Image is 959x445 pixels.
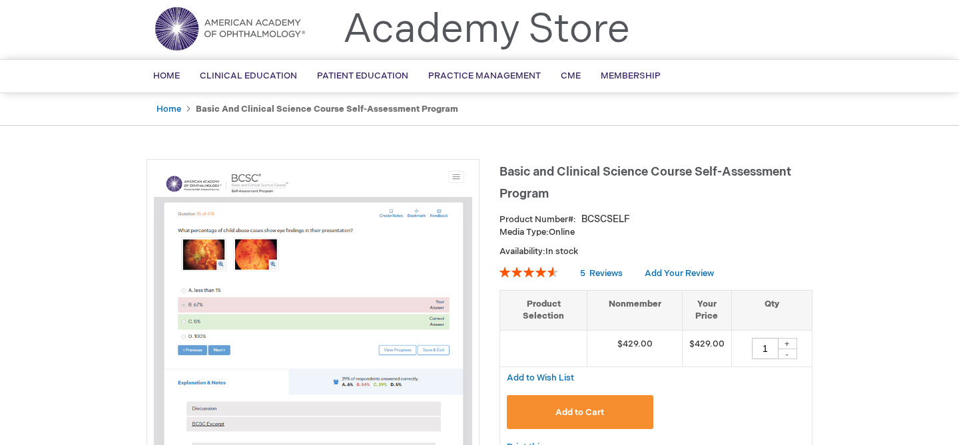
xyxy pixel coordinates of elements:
[580,268,625,279] a: 5 Reviews
[545,246,578,257] span: In stock
[499,214,576,225] strong: Product Number
[507,372,574,383] a: Add to Wish List
[777,338,797,349] div: +
[682,290,731,330] th: Your Price
[500,290,587,330] th: Product Selection
[731,290,812,330] th: Qty
[645,268,714,279] a: Add Your Review
[777,349,797,359] div: -
[601,71,661,81] span: Membership
[499,165,791,201] span: Basic and Clinical Science Course Self-Assessment Program
[561,71,581,81] span: CME
[499,267,558,277] div: 92%
[343,6,630,54] a: Academy Store
[581,213,630,226] div: BCSCSELF
[153,71,180,81] span: Home
[507,372,574,383] span: Add to Wish List
[589,268,623,279] span: Reviews
[580,268,585,279] span: 5
[682,330,731,367] td: $429.00
[196,104,458,114] strong: Basic and Clinical Science Course Self-Assessment Program
[317,71,408,81] span: Patient Education
[499,227,549,237] strong: Media Type:
[587,330,683,367] td: $429.00
[752,338,779,359] input: Qty
[428,71,541,81] span: Practice Management
[200,71,297,81] span: Clinical Education
[555,407,604,418] span: Add to Cart
[499,226,812,239] p: Online
[507,395,653,429] button: Add to Cart
[587,290,683,330] th: Nonmember
[499,245,812,258] p: Availability:
[157,104,181,114] a: Home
